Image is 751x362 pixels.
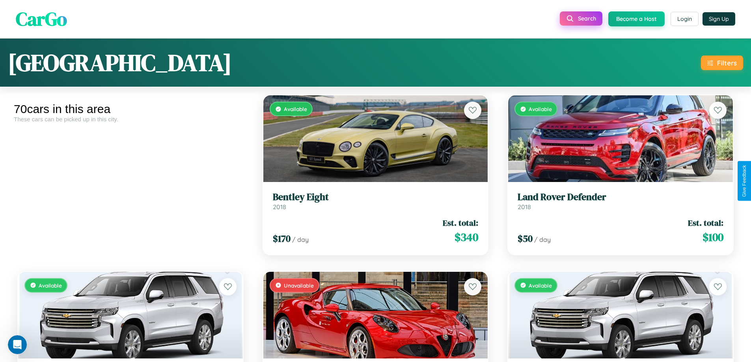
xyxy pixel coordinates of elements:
[284,106,307,112] span: Available
[8,46,232,79] h1: [GEOGRAPHIC_DATA]
[688,217,723,228] span: Est. total:
[529,282,552,289] span: Available
[8,335,27,354] iframe: Intercom live chat
[578,15,596,22] span: Search
[742,165,747,197] div: Give Feedback
[455,229,478,245] span: $ 340
[273,191,479,211] a: Bentley Eight2018
[560,11,602,26] button: Search
[518,232,533,245] span: $ 50
[529,106,552,112] span: Available
[273,191,479,203] h3: Bentley Eight
[16,6,67,32] span: CarGo
[273,203,286,211] span: 2018
[703,12,735,26] button: Sign Up
[717,59,737,67] div: Filters
[39,282,62,289] span: Available
[671,12,699,26] button: Login
[273,232,291,245] span: $ 170
[518,191,723,211] a: Land Rover Defender2018
[703,229,723,245] span: $ 100
[443,217,478,228] span: Est. total:
[518,191,723,203] h3: Land Rover Defender
[292,236,309,243] span: / day
[518,203,531,211] span: 2018
[14,116,247,123] div: These cars can be picked up in this city.
[701,56,743,70] button: Filters
[608,11,665,26] button: Become a Host
[284,282,314,289] span: Unavailable
[14,102,247,116] div: 70 cars in this area
[534,236,551,243] span: / day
